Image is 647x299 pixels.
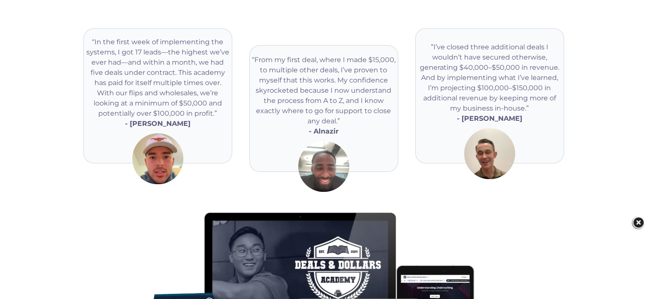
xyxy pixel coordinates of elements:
[418,42,561,114] p: ”I’ve closed three additional deals I wouldn’t have secured otherwise, generating $40,000–$50,000...
[86,37,230,119] p: “In the first week of implementing the systems, I got 17 leads—the highest we’ve ever had—and wit...
[630,215,647,231] img: close
[309,127,339,135] strong: - Alnazir
[457,114,522,122] strong: - [PERSON_NAME]
[252,55,396,126] p: “From my first deal, where I made $15,000, to multiple other deals, I’ve proven to myself that th...
[125,120,191,128] strong: - [PERSON_NAME]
